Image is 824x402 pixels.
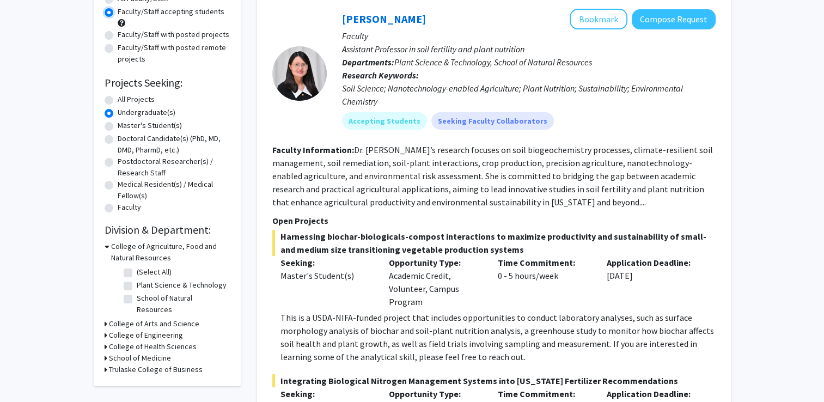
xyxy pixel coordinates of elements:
[280,256,373,269] p: Seeking:
[389,387,481,400] p: Opportunity Type:
[272,230,716,256] span: Harnessing biochar-biologicals-compost interactions to maximize productivity and sustainability o...
[342,42,716,56] p: Assistant Professor in soil fertility and plant nutrition
[431,112,554,130] mat-chip: Seeking Faculty Collaborators
[118,179,230,202] label: Medical Resident(s) / Medical Fellow(s)
[381,256,490,308] div: Academic Credit, Volunteer, Campus Program
[111,241,230,264] h3: College of Agriculture, Food and Natural Resources
[109,352,171,364] h3: School of Medicine
[280,311,716,363] p: This is a USDA-NIFA-funded project that includes opportunities to conduct laboratory analyses, su...
[118,42,230,65] label: Faculty/Staff with posted remote projects
[280,387,373,400] p: Seeking:
[342,57,394,68] b: Departments:
[342,29,716,42] p: Faculty
[109,341,197,352] h3: College of Health Sciences
[118,29,229,40] label: Faculty/Staff with posted projects
[599,256,707,308] div: [DATE]
[632,9,716,29] button: Compose Request to Xiaoping Xin
[137,279,227,291] label: Plant Science & Technology
[607,387,699,400] p: Application Deadline:
[118,107,175,118] label: Undergraduate(s)
[342,82,716,108] div: Soil Science; Nanotechnology-enabled Agriculture; Plant Nutrition; Sustainability; Environmental ...
[118,6,224,17] label: Faculty/Staff accepting students
[272,144,713,208] fg-read-more: Dr. [PERSON_NAME]’s research focuses on soil biogeochemistry processes, climate-resilient soil ma...
[342,70,419,81] b: Research Keywords:
[490,256,599,308] div: 0 - 5 hours/week
[109,330,183,341] h3: College of Engineering
[105,223,230,236] h2: Division & Department:
[109,318,199,330] h3: College of Arts and Science
[272,144,354,155] b: Faculty Information:
[272,214,716,227] p: Open Projects
[342,112,427,130] mat-chip: Accepting Students
[118,94,155,105] label: All Projects
[137,266,172,278] label: (Select All)
[498,256,590,269] p: Time Commitment:
[394,57,592,68] span: Plant Science & Technology, School of Natural Resources
[118,202,141,213] label: Faculty
[272,374,716,387] span: Integrating Biological Nitrogen Management Systems into [US_STATE] Fertilizer Recommendations
[105,76,230,89] h2: Projects Seeking:
[498,387,590,400] p: Time Commitment:
[607,256,699,269] p: Application Deadline:
[118,156,230,179] label: Postdoctoral Researcher(s) / Research Staff
[280,269,373,282] div: Master's Student(s)
[389,256,481,269] p: Opportunity Type:
[570,9,627,29] button: Add Xiaoping Xin to Bookmarks
[342,12,426,26] a: [PERSON_NAME]
[118,120,182,131] label: Master's Student(s)
[137,293,227,315] label: School of Natural Resources
[109,364,203,375] h3: Trulaske College of Business
[8,353,46,394] iframe: Chat
[118,133,230,156] label: Doctoral Candidate(s) (PhD, MD, DMD, PharmD, etc.)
